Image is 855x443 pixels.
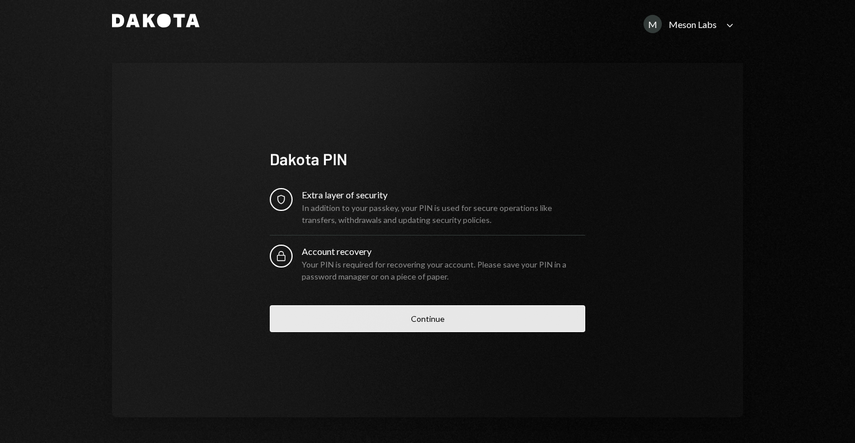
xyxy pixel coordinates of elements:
[644,15,662,33] div: M
[270,305,585,332] button: Continue
[302,202,585,226] div: In addition to your passkey, your PIN is used for secure operations like transfers, withdrawals a...
[302,258,585,282] div: Your PIN is required for recovering your account. Please save your PIN in a password manager or o...
[302,245,585,258] div: Account recovery
[669,19,717,30] div: Meson Labs
[270,148,585,170] div: Dakota PIN
[302,188,585,202] div: Extra layer of security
